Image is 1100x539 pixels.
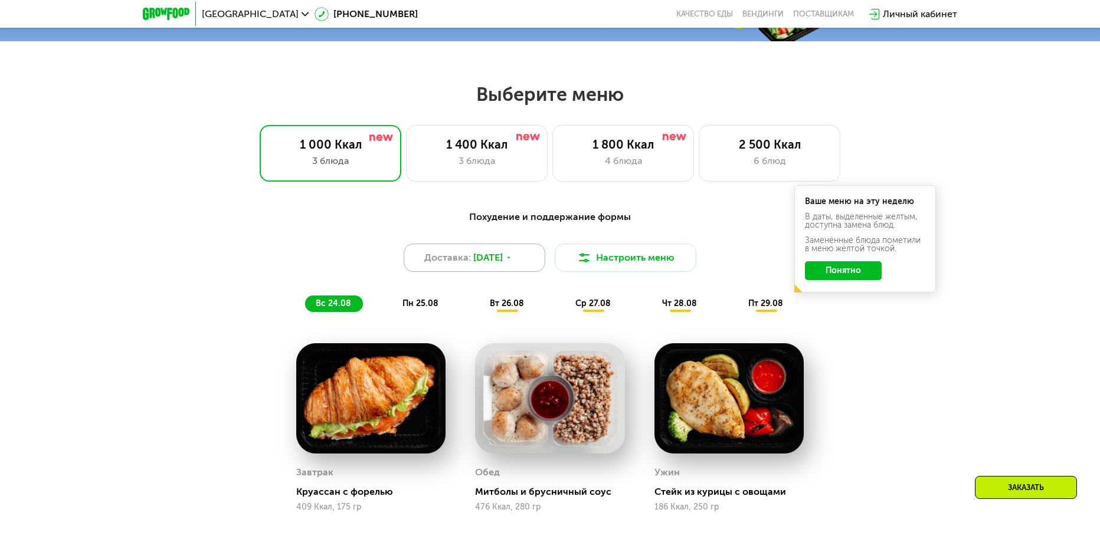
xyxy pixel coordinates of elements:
[654,486,813,498] div: Стейк из курицы с овощами
[711,154,828,168] div: 6 блюд
[475,502,624,512] div: 476 Ккал, 280 гр
[565,137,682,152] div: 1 800 Ккал
[555,244,696,272] button: Настроить меню
[883,7,957,21] div: Личный кабинет
[742,9,784,19] a: Вендинги
[296,464,333,481] div: Завтрак
[418,154,535,168] div: 3 блюда
[475,486,634,498] div: Митболы и брусничный соус
[711,137,828,152] div: 2 500 Ккал
[676,9,733,19] a: Качество еды
[805,236,925,253] div: Заменённые блюда пометили в меню жёлтой точкой.
[654,464,680,481] div: Ужин
[296,486,455,498] div: Круассан с форелью
[202,9,299,19] span: [GEOGRAPHIC_DATA]
[805,261,882,280] button: Понятно
[272,137,389,152] div: 1 000 Ккал
[316,298,351,308] span: вс 24.08
[490,298,524,308] span: вт 26.08
[805,213,925,229] div: В даты, выделенные желтым, доступна замена блюд.
[315,7,418,21] a: [PHONE_NUMBER]
[662,298,697,308] span: чт 28.08
[418,137,535,152] div: 1 400 Ккал
[565,154,682,168] div: 4 блюда
[654,502,804,512] div: 186 Ккал, 250 гр
[296,502,446,512] div: 409 Ккал, 175 гр
[748,298,783,308] span: пт 29.08
[201,210,899,225] div: Похудение и поддержание формы
[38,83,1062,106] h2: Выберите меню
[805,198,925,206] div: Ваше меню на эту неделю
[402,298,438,308] span: пн 25.08
[975,476,1077,499] div: Заказать
[575,298,611,308] span: ср 27.08
[424,251,471,265] span: Доставка:
[475,464,500,481] div: Обед
[272,154,389,168] div: 3 блюда
[793,9,854,19] div: поставщикам
[473,251,503,265] span: [DATE]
